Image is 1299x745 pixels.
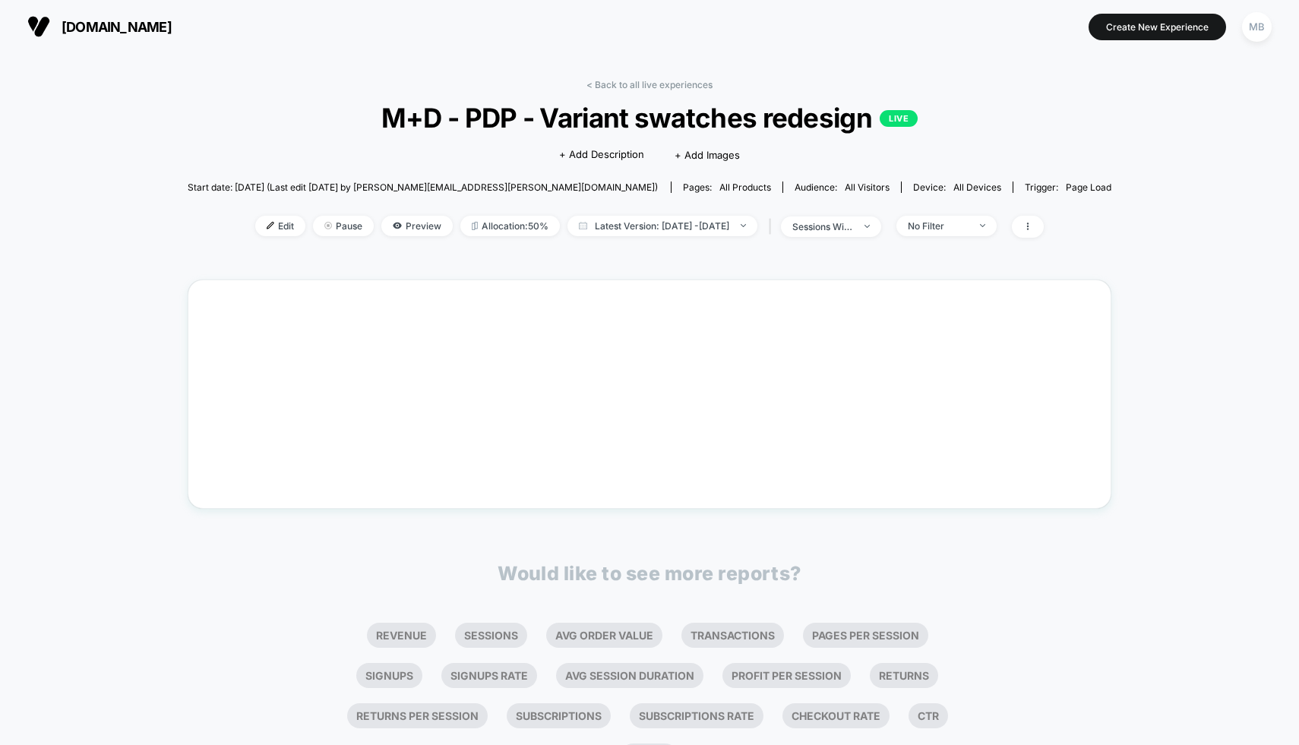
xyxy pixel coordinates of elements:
img: end [864,225,870,228]
span: all products [719,182,771,193]
button: MB [1237,11,1276,43]
span: + Add Description [559,147,644,163]
li: Pages Per Session [803,623,928,648]
span: M+D - PDP - Variant swatches redesign [234,102,1066,134]
span: Allocation: 50% [460,216,560,236]
li: Profit Per Session [722,663,851,688]
p: Would like to see more reports? [498,562,801,585]
li: Signups Rate [441,663,537,688]
li: Sessions [455,623,527,648]
span: Latest Version: [DATE] - [DATE] [567,216,757,236]
li: Returns [870,663,938,688]
img: edit [267,222,274,229]
li: Avg Session Duration [556,663,703,688]
span: Preview [381,216,453,236]
span: + Add Images [675,149,740,161]
img: calendar [579,222,587,229]
div: sessions with impression [792,221,853,232]
img: end [980,224,985,227]
span: Pause [313,216,374,236]
img: rebalance [472,222,478,230]
a: < Back to all live experiences [586,79,713,90]
li: Ctr [909,703,948,728]
span: Device: [901,182,1013,193]
span: Start date: [DATE] (Last edit [DATE] by [PERSON_NAME][EMAIL_ADDRESS][PERSON_NAME][DOMAIN_NAME]) [188,182,658,193]
div: No Filter [908,220,969,232]
div: Pages: [683,182,771,193]
span: Page Load [1066,182,1111,193]
p: LIVE [880,110,918,127]
div: Trigger: [1025,182,1111,193]
li: Subscriptions Rate [630,703,763,728]
li: Subscriptions [507,703,611,728]
li: Returns Per Session [347,703,488,728]
button: [DOMAIN_NAME] [23,14,176,39]
img: end [324,222,332,229]
li: Signups [356,663,422,688]
li: Checkout Rate [782,703,890,728]
li: Transactions [681,623,784,648]
span: All Visitors [845,182,890,193]
span: [DOMAIN_NAME] [62,19,172,35]
div: Audience: [795,182,890,193]
div: MB [1242,12,1272,42]
span: Edit [255,216,305,236]
img: end [741,224,746,227]
button: Create New Experience [1089,14,1226,40]
span: | [765,216,781,238]
li: Revenue [367,623,436,648]
li: Avg Order Value [546,623,662,648]
span: all devices [953,182,1001,193]
img: Visually logo [27,15,50,38]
